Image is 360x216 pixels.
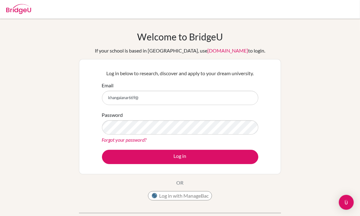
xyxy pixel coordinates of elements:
[102,82,114,89] label: Email
[177,179,184,186] p: OR
[339,195,354,210] div: Open Intercom Messenger
[148,191,212,200] button: Log in with ManageBac
[102,150,258,164] button: Log in
[102,70,258,77] p: Log in below to research, discover and apply to your dream university.
[102,111,123,119] label: Password
[95,47,265,54] div: If your school is based in [GEOGRAPHIC_DATA], use to login.
[6,4,31,14] img: Bridge-U
[102,137,147,143] a: Forgot your password?
[207,48,248,53] a: [DOMAIN_NAME]
[137,31,223,42] h1: Welcome to BridgeU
